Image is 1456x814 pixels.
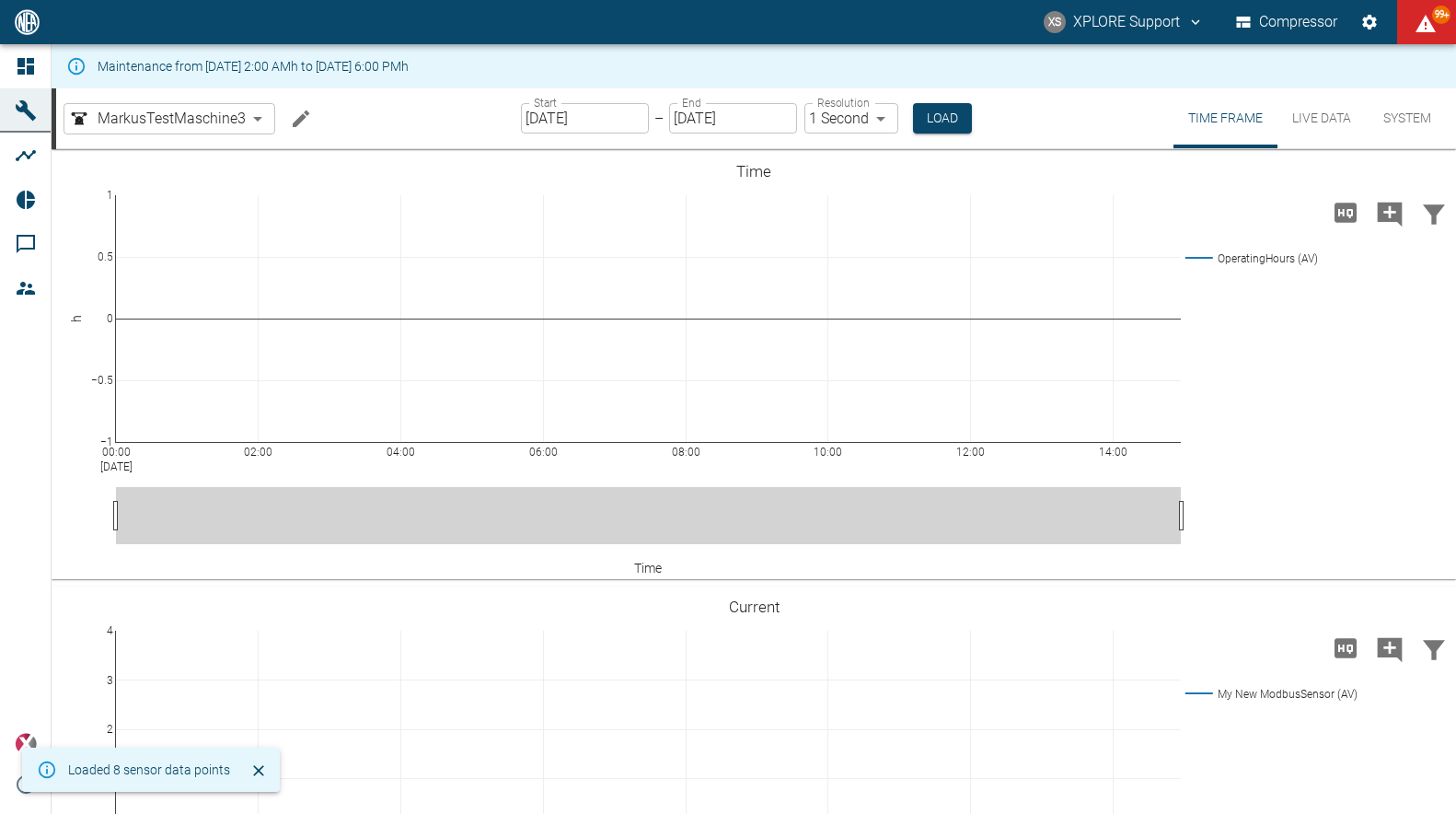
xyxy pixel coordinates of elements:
[98,108,246,129] span: MarkusTestMaschine3
[1432,6,1450,24] span: 99+
[1277,88,1366,148] button: Live Data
[654,108,664,129] p: –
[68,753,230,786] div: Loaded 8 sensor data points
[13,9,41,34] img: logo
[1412,189,1456,237] button: Filter Chart Data
[98,50,409,83] div: Maintenance from [DATE] 2:00 AMh to [DATE] 6:00 PMh
[1368,189,1412,237] button: Add comment
[913,103,972,134] button: Load
[1323,638,1368,656] span: Load high Res
[534,95,557,110] label: Start
[15,733,37,755] img: Xplore Logo
[245,757,272,785] button: Close
[1041,6,1207,39] button: compressors@neaxplore.com
[1173,88,1277,148] button: Time Frame
[669,103,797,134] input: MM/DD/YYYY
[68,108,246,130] a: MarkusTestMaschine3
[682,95,700,110] label: End
[521,103,649,134] input: MM/DD/YYYY
[1366,88,1449,148] button: System
[1232,6,1342,39] button: Compressor
[817,95,869,110] label: Resolution
[804,103,898,134] div: 1 Second
[1412,624,1456,672] button: Filter Chart Data
[1368,624,1412,672] button: Add comment
[1044,11,1066,33] div: XS
[1323,203,1368,220] span: Load high Res
[1353,6,1386,39] button: Settings
[283,100,319,137] button: Edit machine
